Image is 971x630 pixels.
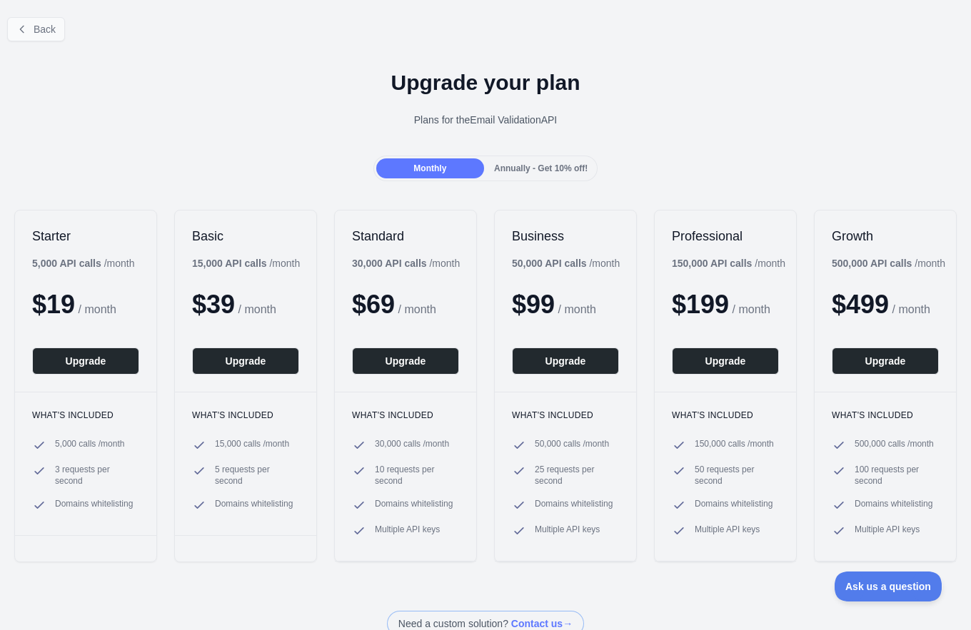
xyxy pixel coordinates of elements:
[512,258,587,269] b: 50,000 API calls
[512,290,555,319] span: $ 99
[352,228,459,245] h2: Standard
[512,256,620,270] div: / month
[352,256,460,270] div: / month
[352,258,427,269] b: 30,000 API calls
[832,228,939,245] h2: Growth
[835,571,942,601] iframe: Toggle Customer Support
[512,228,619,245] h2: Business
[832,256,945,270] div: / month
[832,258,912,269] b: 500,000 API calls
[832,290,889,319] span: $ 499
[672,258,752,269] b: 150,000 API calls
[672,290,729,319] span: $ 199
[352,290,395,319] span: $ 69
[672,256,785,270] div: / month
[672,228,779,245] h2: Professional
